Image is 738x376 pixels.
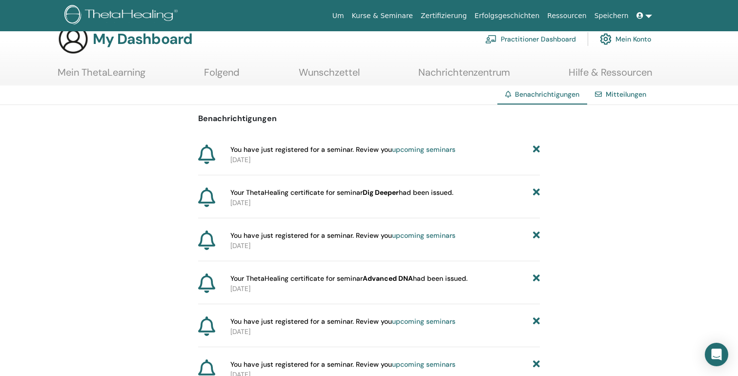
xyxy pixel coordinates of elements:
a: Wunschzettel [299,66,360,85]
a: Mitteilungen [606,90,646,99]
img: generic-user-icon.jpg [58,23,89,55]
p: Benachrichtigungen [198,113,540,125]
span: You have just registered for a seminar. Review you [230,359,455,370]
a: Mein ThetaLearning [58,66,145,85]
span: Your ThetaHealing certificate for seminar had been issued. [230,273,468,284]
p: [DATE] [230,327,540,337]
img: cog.svg [600,31,612,47]
p: [DATE] [230,241,540,251]
a: Nachrichtenzentrum [418,66,510,85]
span: You have just registered for a seminar. Review you [230,230,455,241]
a: Mein Konto [600,28,651,50]
b: Advanced DNA [363,274,413,283]
span: Benachrichtigungen [515,90,579,99]
a: Zertifizierung [417,7,471,25]
h3: My Dashboard [93,30,192,48]
a: Hilfe & Ressourcen [569,66,652,85]
a: Kurse & Seminare [348,7,417,25]
a: Ressourcen [543,7,590,25]
a: Um [328,7,348,25]
p: [DATE] [230,155,540,165]
img: logo.png [64,5,181,27]
a: Folgend [204,66,240,85]
span: Your ThetaHealing certificate for seminar had been issued. [230,188,453,198]
img: chalkboard-teacher.svg [485,35,497,43]
span: You have just registered for a seminar. Review you [230,316,455,327]
b: Dig Deeper [363,188,399,197]
a: upcoming seminars [392,317,455,326]
p: [DATE] [230,284,540,294]
span: You have just registered for a seminar. Review you [230,145,455,155]
a: upcoming seminars [392,360,455,369]
a: Practitioner Dashboard [485,28,576,50]
a: upcoming seminars [392,231,455,240]
p: [DATE] [230,198,540,208]
a: Speichern [591,7,633,25]
a: Erfolgsgeschichten [471,7,543,25]
a: upcoming seminars [392,145,455,154]
div: Open Intercom Messenger [705,343,728,366]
